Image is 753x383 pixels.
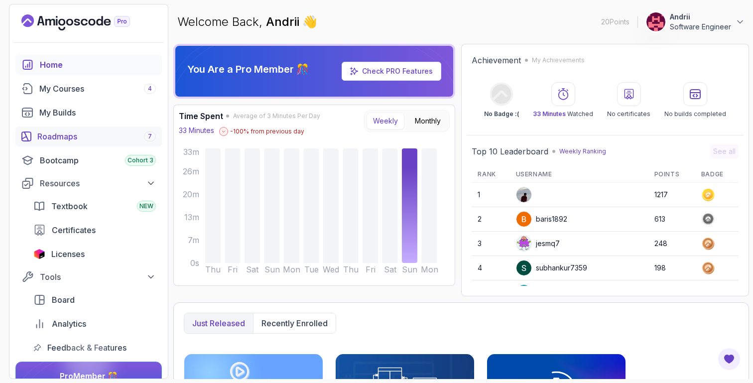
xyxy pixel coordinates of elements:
[323,264,339,274] tspan: Wed
[384,264,397,274] tspan: Sat
[148,132,152,140] span: 7
[367,113,404,129] button: Weekly
[27,244,162,264] a: licenses
[139,202,153,210] span: NEW
[127,156,153,164] span: Cohort 3
[472,256,509,280] td: 4
[516,212,531,227] img: user profile image
[343,264,359,274] tspan: Thu
[516,260,531,275] img: user profile image
[27,338,162,358] a: feedback
[710,144,739,158] button: See all
[15,127,162,146] a: roadmaps
[283,264,300,274] tspan: Mon
[342,62,441,81] a: Check PRO Features
[51,248,85,260] span: Licenses
[516,285,531,300] img: user profile image
[601,17,629,27] p: 20 Points
[52,318,86,330] span: Analytics
[472,207,509,232] td: 2
[40,271,156,283] div: Tools
[39,107,156,119] div: My Builds
[266,14,302,29] span: Andrii
[264,264,280,274] tspan: Sun
[472,280,509,305] td: 5
[532,56,585,64] p: My Achievements
[183,166,199,176] tspan: 26m
[47,342,126,354] span: Feedback & Features
[648,256,695,280] td: 198
[484,110,519,118] p: No Badge :(
[261,317,328,329] p: Recently enrolled
[717,347,741,371] button: Open Feedback Button
[183,147,199,157] tspan: 33m
[472,183,509,207] td: 1
[533,110,593,118] p: Watched
[362,67,433,75] a: Check PRO Features
[472,232,509,256] td: 3
[516,211,567,227] div: baris1892
[648,232,695,256] td: 248
[607,110,650,118] p: No certificates
[402,264,417,274] tspan: Sun
[15,268,162,286] button: Tools
[664,110,726,118] p: No builds completed
[228,264,238,274] tspan: Fri
[205,264,221,274] tspan: Thu
[516,260,587,276] div: subhankur7359
[184,313,253,333] button: Just released
[27,220,162,240] a: certificates
[421,264,438,274] tspan: Mon
[695,166,739,183] th: Badge
[516,187,531,202] img: user profile image
[27,196,162,216] a: textbook
[648,280,695,305] td: 178
[27,290,162,310] a: board
[37,130,156,142] div: Roadmaps
[366,264,376,274] tspan: Fri
[40,59,156,71] div: Home
[27,314,162,334] a: analytics
[233,112,320,120] span: Average of 3 Minutes Per Day
[646,12,665,31] img: user profile image
[52,294,75,306] span: Board
[177,14,317,30] p: Welcome Back,
[648,207,695,232] td: 613
[148,85,152,93] span: 4
[179,126,214,135] p: 33 Minutes
[40,177,156,189] div: Resources
[302,14,318,30] span: 👋
[516,236,531,251] img: default monster avatar
[190,258,199,268] tspan: 0s
[472,54,521,66] h2: Achievement
[183,189,199,199] tspan: 20m
[408,113,447,129] button: Monthly
[510,166,648,183] th: Username
[15,174,162,192] button: Resources
[15,55,162,75] a: home
[33,249,45,259] img: jetbrains icon
[646,12,745,32] button: user profile imageAndriiSoftware Engineer
[648,183,695,207] td: 1217
[187,62,309,76] p: You Are a Pro Member 🎊
[472,145,548,157] h2: Top 10 Leaderboard
[52,224,96,236] span: Certificates
[670,22,731,32] p: Software Engineer
[21,14,153,30] a: Landing page
[533,110,566,118] span: 33 Minutes
[304,264,319,274] tspan: Tue
[39,83,156,95] div: My Courses
[559,147,606,155] p: Weekly Ranking
[188,235,199,245] tspan: 7m
[15,150,162,170] a: bootcamp
[230,128,304,135] p: -100 % from previous day
[246,264,259,274] tspan: Sat
[516,236,560,252] div: jesmq7
[670,12,731,22] p: Andrii
[516,284,565,300] div: Reb00rn
[15,103,162,123] a: builds
[179,110,223,122] h3: Time Spent
[192,317,245,329] p: Just released
[40,154,156,166] div: Bootcamp
[51,200,88,212] span: Textbook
